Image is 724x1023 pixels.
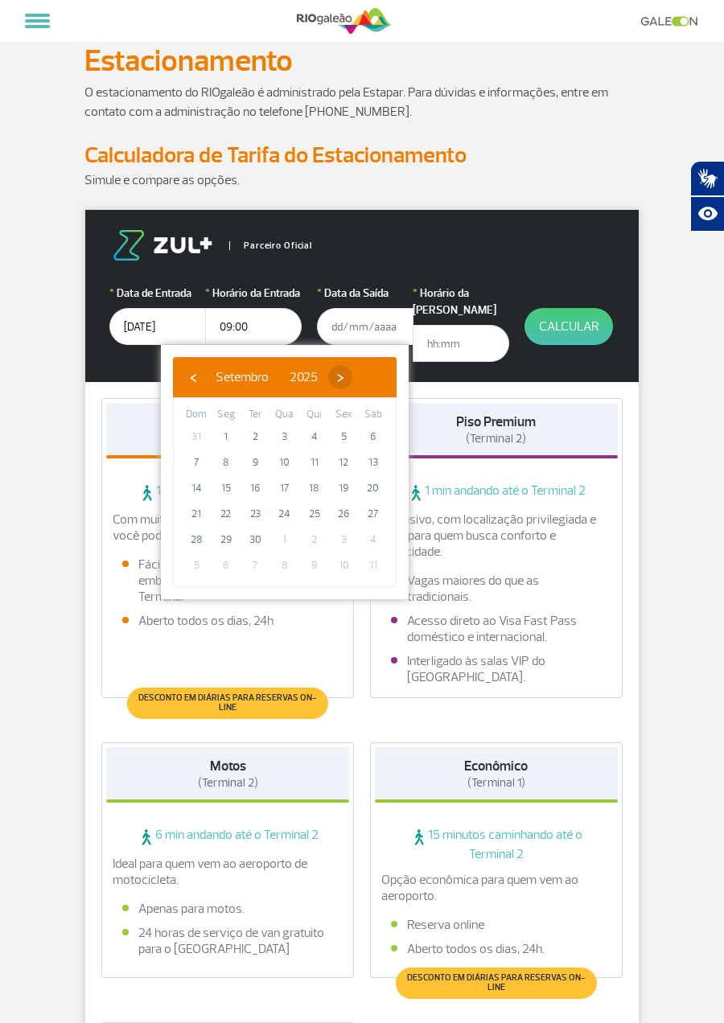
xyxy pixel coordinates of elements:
[161,345,409,599] bs-datepicker-container: calendar
[213,553,239,578] span: 6
[328,365,352,389] button: ›
[360,424,386,450] span: 6
[279,365,328,389] button: 2025
[381,511,611,560] p: Exclusivo, com localização privilegiada e ideal para quem busca conforto e praticidade.
[183,450,209,475] span: 7
[302,553,327,578] span: 9
[241,406,270,424] th: weekday
[290,369,318,385] span: 2025
[360,527,386,553] span: 4
[205,308,302,345] input: hh:mm
[381,872,611,904] p: Opção econômica para quem vem ao aeroporto.
[109,308,206,345] input: dd/mm/aaaa
[242,501,268,527] span: 23
[122,925,333,957] li: 24 horas de serviço de van gratuito para o [GEOGRAPHIC_DATA]
[242,450,268,475] span: 9
[242,424,268,450] span: 2
[690,161,724,196] button: Abrir tradutor de língua de sinais.
[212,406,241,424] th: weekday
[329,406,359,424] th: weekday
[213,501,239,527] span: 22
[216,369,269,385] span: Setembro
[113,856,343,888] p: Ideal para quem vem ao aeroporto de motocicleta.
[331,475,356,501] span: 19
[331,527,356,553] span: 3
[122,557,333,605] li: Fácil acesso aos pontos de embarque e desembarque do Terminal
[391,613,602,645] li: Acesso direto ao Visa Fast Pass doméstico e internacional.
[466,431,526,446] span: (Terminal 2)
[272,450,298,475] span: 10
[331,424,356,450] span: 5
[299,406,329,424] th: weekday
[360,475,386,501] span: 20
[84,170,640,190] p: Simule e compare as opções.
[181,367,352,383] bs-datepicker-navigation-view: ​ ​ ​
[456,413,536,430] strong: Piso Premium
[270,406,300,424] th: weekday
[302,450,327,475] span: 11
[302,527,327,553] span: 2
[84,141,640,170] h2: Calculadora de Tarifa do Estacionamento
[413,325,509,362] input: hh:mm
[183,424,209,450] span: 31
[360,501,386,527] span: 27
[106,827,349,846] span: 6 min andando até o Terminal 2
[213,450,239,475] span: 8
[272,475,298,501] span: 17
[375,483,618,502] span: 1 min andando até o Terminal 2
[213,527,239,553] span: 29
[302,501,327,527] span: 25
[84,83,640,121] p: O estacionamento do RIOgaleão é administrado pela Estapar. Para dúvidas e informações, entre em c...
[205,365,279,389] button: Setembro
[360,450,386,475] span: 13
[135,693,320,713] span: Desconto em diárias para reservas on-line
[391,573,602,605] li: Vagas maiores do que as tradicionais.
[272,501,298,527] span: 24
[331,553,356,578] span: 10
[467,775,525,791] span: (Terminal 1)
[183,475,209,501] span: 14
[183,501,209,527] span: 21
[404,973,589,992] span: Desconto em diárias para reservas on-line
[242,553,268,578] span: 7
[302,475,327,501] span: 18
[331,501,356,527] span: 26
[302,424,327,450] span: 4
[113,511,343,544] p: Com muito mais conforto e comodidade, você poderá contar com:
[106,483,349,502] span: 1 min andando até o Terminal 2
[205,285,302,302] label: Horário da Entrada
[122,613,333,629] li: Aberto todos os dias, 24h
[391,653,602,685] li: Interligado às salas VIP do [GEOGRAPHIC_DATA].
[331,450,356,475] span: 12
[198,775,258,791] span: (Terminal 2)
[391,917,602,933] li: Reserva online
[524,308,613,345] button: Calcular
[213,424,239,450] span: 1
[317,285,413,302] label: Data da Saída
[109,230,216,261] img: logo-zul.png
[183,527,209,553] span: 28
[210,758,246,774] strong: Motos
[464,758,528,774] strong: Econômico
[413,285,509,318] label: Horário da [PERSON_NAME]
[690,161,724,232] div: Plugin de acessibilidade da Hand Talk.
[375,827,618,862] span: 15 minutos caminhando até o Terminal 2
[690,196,724,232] button: Abrir recursos assistivos.
[183,553,209,578] span: 5
[242,527,268,553] span: 30
[272,527,298,553] span: 1
[272,424,298,450] span: 3
[391,941,602,957] li: Aberto todos os dias, 24h.
[122,901,333,917] li: Apenas para motos.
[109,285,206,302] label: Data de Entrada
[84,47,640,75] h1: Estacionamento
[229,241,312,250] span: Parceiro Oficial
[182,406,212,424] th: weekday
[317,308,413,345] input: dd/mm/aaaa
[272,553,298,578] span: 8
[360,553,386,578] span: 11
[358,406,388,424] th: weekday
[181,365,205,389] button: ‹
